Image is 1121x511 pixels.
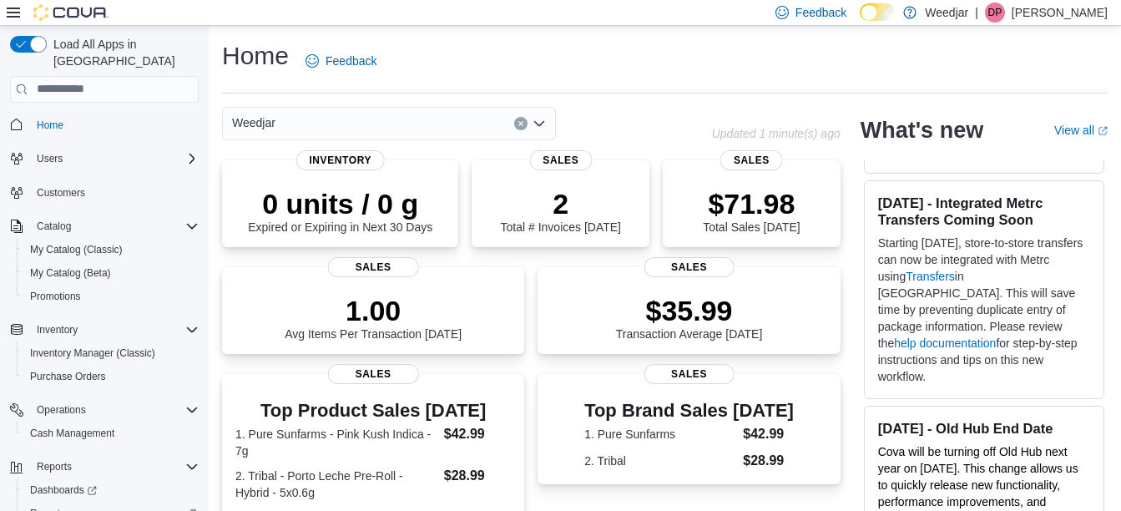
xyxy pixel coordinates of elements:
[444,424,512,444] dd: $42.99
[988,3,1002,23] span: DP
[795,4,846,21] span: Feedback
[23,286,88,306] a: Promotions
[30,149,199,169] span: Users
[30,320,84,340] button: Inventory
[326,53,376,69] span: Feedback
[23,343,162,363] a: Inventory Manager (Classic)
[23,240,199,260] span: My Catalog (Classic)
[30,483,97,497] span: Dashboards
[720,150,783,170] span: Sales
[17,478,205,502] a: Dashboards
[514,117,528,130] button: Clear input
[235,426,437,459] dt: 1. Pure Sunfarms - Pink Kush Indica - 7g
[30,243,123,256] span: My Catalog (Classic)
[30,216,78,236] button: Catalog
[616,294,763,341] div: Transaction Average [DATE]
[1012,3,1108,23] p: [PERSON_NAME]
[501,187,621,234] div: Total # Invoices [DATE]
[235,401,511,421] h3: Top Product Sales [DATE]
[30,427,114,440] span: Cash Management
[248,187,432,220] p: 0 units / 0 g
[3,318,205,342] button: Inventory
[533,117,546,130] button: Open list of options
[30,290,81,303] span: Promotions
[17,422,205,445] button: Cash Management
[328,257,419,277] span: Sales
[584,401,794,421] h3: Top Brand Sales [DATE]
[3,180,205,205] button: Customers
[299,44,383,78] a: Feedback
[30,182,199,203] span: Customers
[3,215,205,238] button: Catalog
[584,426,736,443] dt: 1. Pure Sunfarms
[37,119,63,132] span: Home
[37,403,86,417] span: Operations
[23,480,199,500] span: Dashboards
[47,36,199,69] span: Load All Apps in [GEOGRAPHIC_DATA]
[703,187,800,220] p: $71.98
[37,152,63,165] span: Users
[23,263,199,283] span: My Catalog (Beta)
[37,460,72,473] span: Reports
[23,343,199,363] span: Inventory Manager (Classic)
[3,455,205,478] button: Reports
[529,150,592,170] span: Sales
[37,186,85,200] span: Customers
[644,257,735,277] span: Sales
[23,367,199,387] span: Purchase Orders
[30,400,93,420] button: Operations
[3,147,205,170] button: Users
[30,149,69,169] button: Users
[860,3,895,21] input: Dark Mode
[17,261,205,285] button: My Catalog (Beta)
[285,294,462,327] p: 1.00
[30,183,92,203] a: Customers
[985,3,1005,23] div: Dora Pereira
[860,21,861,22] span: Dark Mode
[30,266,111,280] span: My Catalog (Beta)
[30,114,199,135] span: Home
[235,468,437,501] dt: 2. Tribal - Porto Leche Pre-Roll - Hybrid - 5x0.6g
[23,286,199,306] span: Promotions
[30,347,155,360] span: Inventory Manager (Classic)
[3,398,205,422] button: Operations
[743,451,794,471] dd: $28.99
[17,238,205,261] button: My Catalog (Classic)
[248,187,432,234] div: Expired or Expiring in Next 30 Days
[37,220,71,233] span: Catalog
[30,115,70,135] a: Home
[30,457,78,477] button: Reports
[295,150,385,170] span: Inventory
[906,270,955,283] a: Transfers
[17,365,205,388] button: Purchase Orders
[444,466,512,486] dd: $28.99
[30,320,199,340] span: Inventory
[33,4,109,21] img: Cova
[894,336,996,350] a: help documentation
[17,342,205,365] button: Inventory Manager (Classic)
[30,457,199,477] span: Reports
[285,294,462,341] div: Avg Items Per Transaction [DATE]
[232,113,275,133] span: Weedjar
[17,285,205,308] button: Promotions
[1054,124,1108,137] a: View allExternal link
[975,3,978,23] p: |
[30,370,106,383] span: Purchase Orders
[23,423,199,443] span: Cash Management
[878,420,1090,437] h3: [DATE] - Old Hub End Date
[23,423,121,443] a: Cash Management
[222,39,289,73] h1: Home
[30,216,199,236] span: Catalog
[878,235,1090,385] p: Starting [DATE], store-to-store transfers can now be integrated with Metrc using in [GEOGRAPHIC_D...
[501,187,621,220] p: 2
[878,195,1090,228] h3: [DATE] - Integrated Metrc Transfers Coming Soon
[1098,126,1108,136] svg: External link
[37,323,78,336] span: Inventory
[328,364,419,384] span: Sales
[23,480,104,500] a: Dashboards
[644,364,735,384] span: Sales
[703,187,800,234] div: Total Sales [DATE]
[23,367,113,387] a: Purchase Orders
[584,453,736,469] dt: 2. Tribal
[23,240,129,260] a: My Catalog (Classic)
